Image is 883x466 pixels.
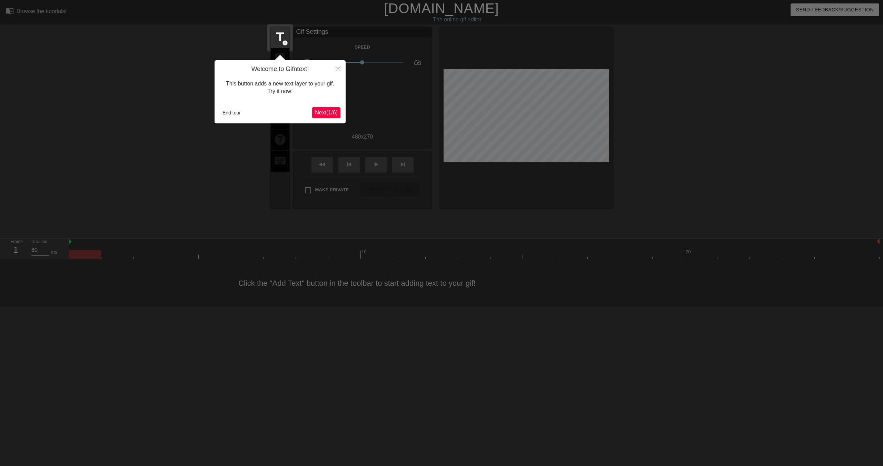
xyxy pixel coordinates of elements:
h4: Welcome to Gifntext! [220,65,340,73]
div: This button adds a new text layer to your gif. Try it now! [220,73,340,102]
span: Next ( 1 / 6 ) [315,110,338,115]
button: Close [330,60,346,76]
button: End tour [220,108,244,118]
button: Next [312,107,340,118]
